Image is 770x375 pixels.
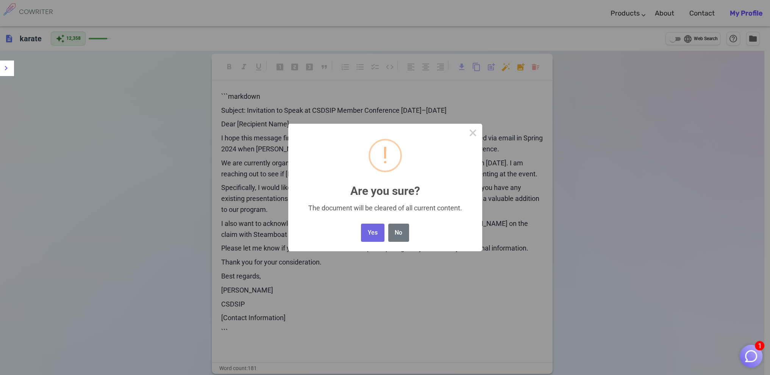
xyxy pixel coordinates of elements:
[299,204,471,212] div: The document will be cleared of all current content.
[755,341,764,350] span: 1
[382,140,388,171] div: !
[744,349,758,363] img: Close chat
[361,224,384,242] button: Yes
[388,224,409,242] button: No
[464,124,482,142] button: Close this dialog
[288,176,482,197] h2: Are you sure?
